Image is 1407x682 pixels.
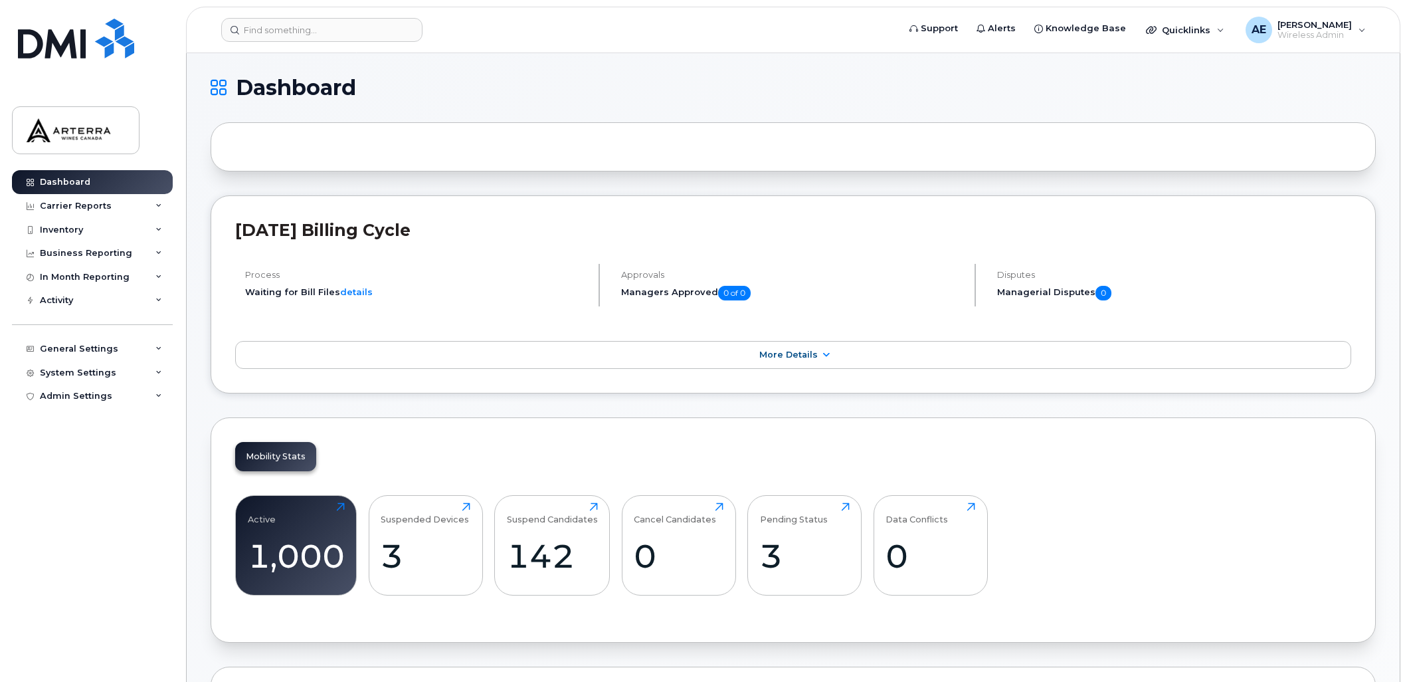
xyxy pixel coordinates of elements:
[248,503,276,524] div: Active
[507,503,598,524] div: Suspend Candidates
[886,536,975,576] div: 0
[760,503,850,588] a: Pending Status3
[248,503,345,588] a: Active1,000
[381,503,469,524] div: Suspended Devices
[236,78,356,98] span: Dashboard
[381,536,470,576] div: 3
[507,503,598,588] a: Suspend Candidates142
[886,503,948,524] div: Data Conflicts
[760,503,828,524] div: Pending Status
[1095,286,1111,300] span: 0
[886,503,975,588] a: Data Conflicts0
[245,270,587,280] h4: Process
[248,536,345,576] div: 1,000
[245,286,587,298] li: Waiting for Bill Files
[634,503,723,588] a: Cancel Candidates0
[507,536,598,576] div: 142
[235,220,1351,240] h2: [DATE] Billing Cycle
[997,270,1351,280] h4: Disputes
[381,503,470,588] a: Suspended Devices3
[759,350,818,360] span: More Details
[621,270,963,280] h4: Approvals
[340,286,373,297] a: details
[718,286,751,300] span: 0 of 0
[621,286,963,300] h5: Managers Approved
[634,536,723,576] div: 0
[760,536,850,576] div: 3
[997,286,1351,300] h5: Managerial Disputes
[634,503,716,524] div: Cancel Candidates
